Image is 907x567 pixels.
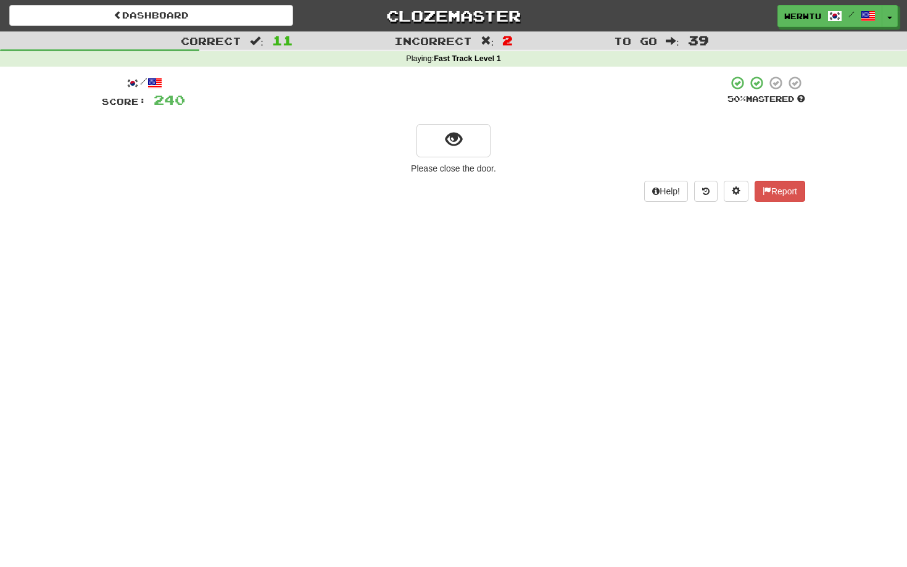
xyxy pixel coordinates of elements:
[9,5,293,26] a: Dashboard
[416,124,491,157] button: show sentence
[727,94,746,104] span: 50 %
[250,36,263,46] span: :
[481,36,494,46] span: :
[688,33,709,48] span: 39
[394,35,472,47] span: Incorrect
[848,10,855,19] span: /
[755,181,805,202] button: Report
[784,10,821,22] span: werwtu
[272,33,293,48] span: 11
[102,162,805,175] div: Please close the door.
[644,181,688,202] button: Help!
[434,54,501,63] strong: Fast Track Level 1
[102,75,185,91] div: /
[181,35,241,47] span: Correct
[777,5,882,27] a: werwtu /
[312,5,595,27] a: Clozemaster
[154,92,185,107] span: 240
[102,96,146,107] span: Score:
[666,36,679,46] span: :
[694,181,718,202] button: Round history (alt+y)
[727,94,805,105] div: Mastered
[502,33,513,48] span: 2
[614,35,657,47] span: To go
